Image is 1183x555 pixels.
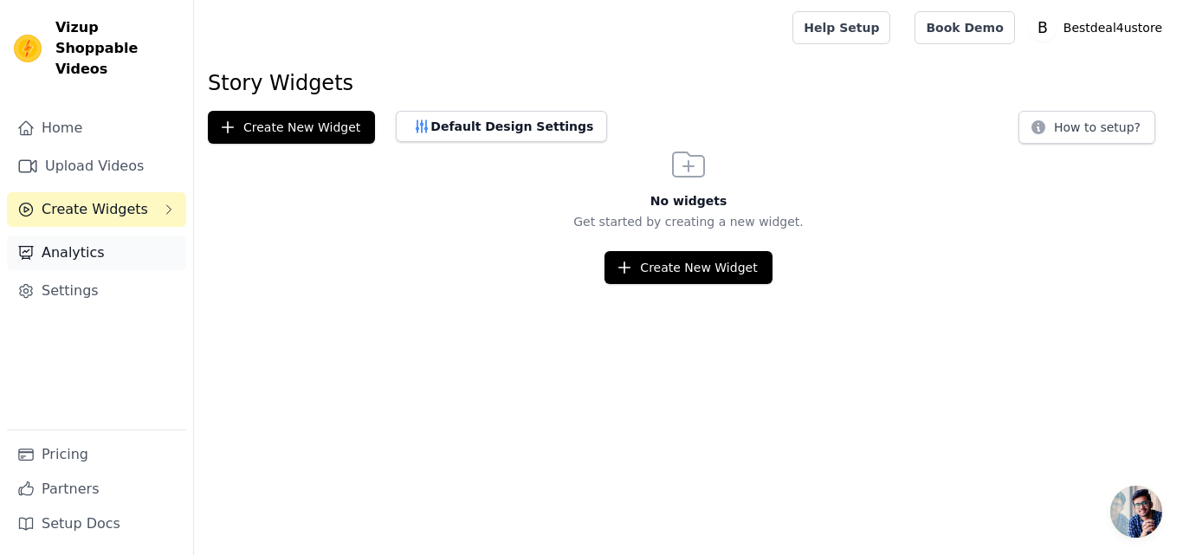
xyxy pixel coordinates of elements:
h1: Story Widgets [208,69,1169,97]
a: Help Setup [792,11,890,44]
a: Open chat [1110,486,1162,538]
a: Partners [7,472,186,507]
a: Settings [7,274,186,308]
a: How to setup? [1018,123,1155,139]
img: Vizup [14,35,42,62]
a: Upload Videos [7,149,186,184]
p: Get started by creating a new widget. [194,213,1183,230]
button: Default Design Settings [396,111,607,142]
text: B [1038,19,1048,36]
span: Vizup Shoppable Videos [55,17,179,80]
span: Create Widgets [42,199,148,220]
button: How to setup? [1018,111,1155,144]
button: Create New Widget [208,111,375,144]
h3: No widgets [194,192,1183,210]
a: Pricing [7,437,186,472]
p: Bestdeal4ustore [1057,12,1169,43]
button: Create New Widget [604,251,772,284]
a: Home [7,111,186,145]
a: Setup Docs [7,507,186,541]
button: Create Widgets [7,192,186,227]
button: B Bestdeal4ustore [1029,12,1169,43]
a: Book Demo [915,11,1014,44]
a: Analytics [7,236,186,270]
